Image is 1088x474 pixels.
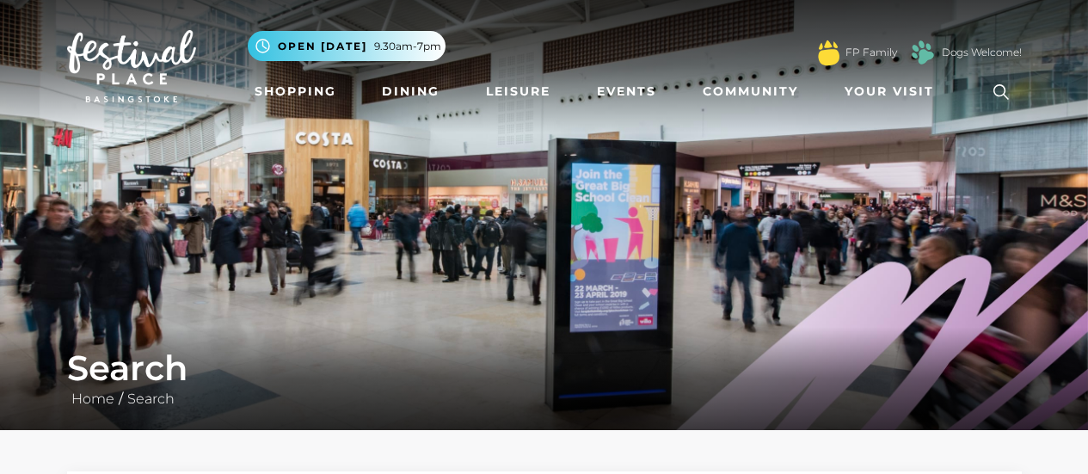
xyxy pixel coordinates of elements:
[123,391,179,407] a: Search
[278,39,367,54] span: Open [DATE]
[67,30,196,102] img: Festival Place Logo
[248,76,343,108] a: Shopping
[845,83,934,101] span: Your Visit
[942,45,1022,60] a: Dogs Welcome!
[67,348,1022,389] h1: Search
[67,391,119,407] a: Home
[479,76,557,108] a: Leisure
[374,39,441,54] span: 9.30am-7pm
[248,31,446,61] button: Open [DATE] 9.30am-7pm
[375,76,446,108] a: Dining
[696,76,805,108] a: Community
[590,76,663,108] a: Events
[54,348,1035,409] div: /
[845,45,897,60] a: FP Family
[838,76,950,108] a: Your Visit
